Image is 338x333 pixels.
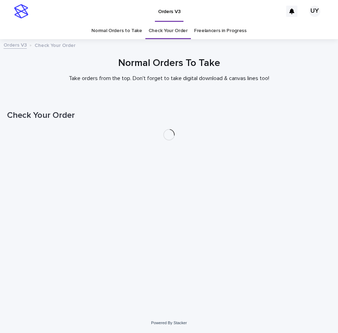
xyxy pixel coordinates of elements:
a: Orders V3 [4,41,27,49]
div: UY [309,6,320,17]
img: stacker-logo-s-only.png [14,4,28,18]
a: Powered By Stacker [151,321,187,325]
a: Check Your Order [149,23,188,39]
p: Take orders from the top. Don't forget to take digital download & canvas lines too! [28,75,310,82]
a: Normal Orders to Take [91,23,142,39]
h1: Check Your Order [7,110,331,121]
p: Check Your Order [35,41,76,49]
h1: Normal Orders To Take [7,57,331,69]
a: Freelancers in Progress [194,23,247,39]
